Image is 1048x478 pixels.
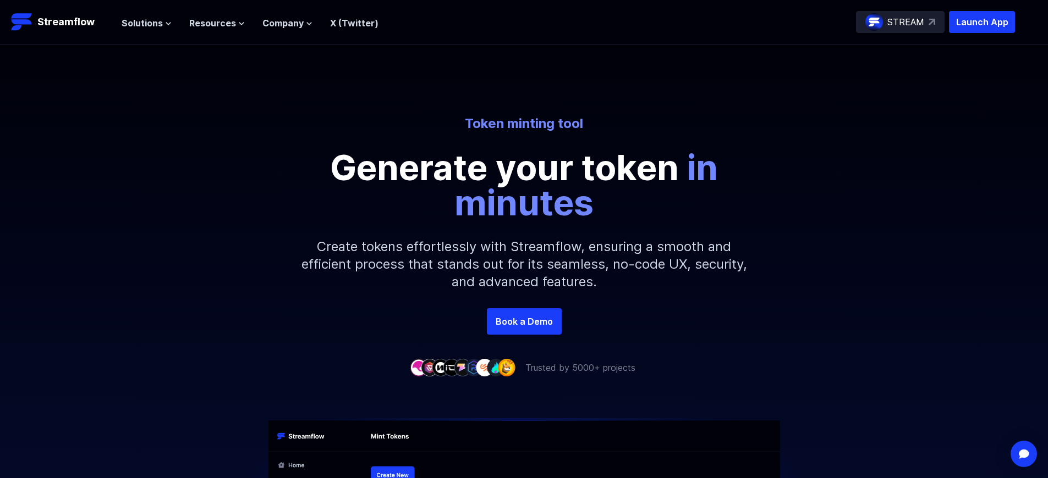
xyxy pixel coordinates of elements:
[856,11,945,33] a: STREAM
[288,220,761,308] p: Create tokens effortlessly with Streamflow, ensuring a smooth and efficient process that stands o...
[498,359,515,376] img: company-9
[220,115,829,132] p: Token minting tool
[525,361,635,374] p: Trusted by 5000+ projects
[432,359,449,376] img: company-3
[1011,441,1037,467] div: Open Intercom Messenger
[262,16,312,30] button: Company
[443,359,460,376] img: company-4
[330,18,378,29] a: X (Twitter)
[421,359,438,376] img: company-2
[487,308,562,335] a: Book a Demo
[189,16,245,30] button: Resources
[11,11,33,33] img: Streamflow Logo
[487,359,504,376] img: company-8
[949,11,1015,33] button: Launch App
[262,16,304,30] span: Company
[122,16,163,30] span: Solutions
[189,16,236,30] span: Resources
[277,150,772,220] p: Generate your token
[11,11,111,33] a: Streamflow
[476,359,493,376] img: company-7
[37,14,95,30] p: Streamflow
[122,16,172,30] button: Solutions
[865,13,883,31] img: streamflow-logo-circle.png
[929,19,935,25] img: top-right-arrow.svg
[410,359,427,376] img: company-1
[887,15,924,29] p: STREAM
[454,359,471,376] img: company-5
[465,359,482,376] img: company-6
[454,146,718,224] span: in minutes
